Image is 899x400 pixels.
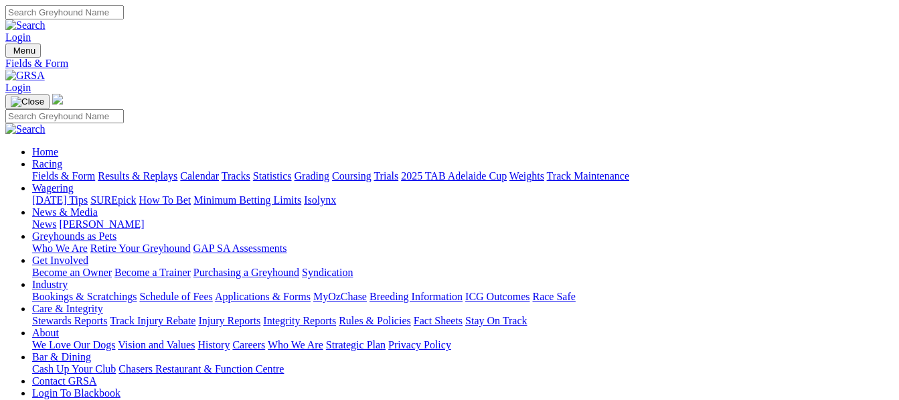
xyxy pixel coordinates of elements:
a: Industry [32,279,68,290]
a: Strategic Plan [326,339,386,350]
a: Cash Up Your Club [32,363,116,375]
input: Search [5,109,124,123]
a: Results & Replays [98,170,177,182]
div: Bar & Dining [32,363,894,375]
button: Toggle navigation [5,44,41,58]
a: Home [32,146,58,157]
a: Stay On Track [465,315,527,326]
div: Racing [32,170,894,182]
a: Fields & Form [32,170,95,182]
a: Purchasing a Greyhound [193,267,299,278]
a: Vision and Values [118,339,195,350]
div: Greyhounds as Pets [32,243,894,255]
a: Become an Owner [32,267,112,278]
a: Isolynx [304,194,336,206]
div: News & Media [32,218,894,230]
a: Syndication [302,267,353,278]
a: Rules & Policies [339,315,411,326]
a: MyOzChase [313,291,367,302]
a: History [197,339,230,350]
a: Track Injury Rebate [110,315,195,326]
a: Careers [232,339,265,350]
div: Care & Integrity [32,315,894,327]
a: Integrity Reports [263,315,336,326]
a: Contact GRSA [32,375,96,387]
a: Bar & Dining [32,351,91,362]
a: About [32,327,59,338]
div: About [32,339,894,351]
a: Injury Reports [198,315,260,326]
a: Trials [374,170,398,182]
img: Search [5,123,46,135]
a: News [32,218,56,230]
a: Login To Blackbook [32,387,120,399]
a: Privacy Policy [388,339,451,350]
a: Who We Are [268,339,323,350]
a: We Love Our Dogs [32,339,115,350]
a: Breeding Information [370,291,463,302]
a: How To Bet [139,194,191,206]
a: Fact Sheets [414,315,463,326]
a: Race Safe [532,291,575,302]
img: logo-grsa-white.png [52,94,63,105]
a: 2025 TAB Adelaide Cup [401,170,507,182]
a: Retire Your Greyhound [90,243,191,254]
a: Get Involved [32,255,88,266]
a: Weights [509,170,544,182]
a: Care & Integrity [32,303,103,314]
a: Track Maintenance [547,170,629,182]
a: Login [5,31,31,43]
a: Greyhounds as Pets [32,230,116,242]
a: Calendar [180,170,219,182]
img: Search [5,19,46,31]
a: Grading [295,170,329,182]
a: Racing [32,158,62,170]
a: Become a Trainer [114,267,191,278]
a: [DATE] Tips [32,194,88,206]
a: Schedule of Fees [139,291,212,302]
a: News & Media [32,206,98,218]
a: GAP SA Assessments [193,243,287,254]
a: Who We Are [32,243,88,254]
a: ICG Outcomes [465,291,529,302]
a: Applications & Forms [215,291,311,302]
div: Wagering [32,194,894,206]
a: Statistics [253,170,292,182]
button: Toggle navigation [5,94,50,109]
div: Get Involved [32,267,894,279]
a: [PERSON_NAME] [59,218,144,230]
a: Tracks [222,170,250,182]
a: Wagering [32,182,74,194]
a: Minimum Betting Limits [193,194,301,206]
img: Close [11,96,44,107]
a: SUREpick [90,194,136,206]
a: Stewards Reports [32,315,107,326]
a: Chasers Restaurant & Function Centre [118,363,284,375]
a: Fields & Form [5,58,894,70]
input: Search [5,5,124,19]
img: GRSA [5,70,45,82]
a: Bookings & Scratchings [32,291,137,302]
a: Coursing [332,170,372,182]
span: Menu [13,46,35,56]
div: Industry [32,291,894,303]
a: Login [5,82,31,93]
